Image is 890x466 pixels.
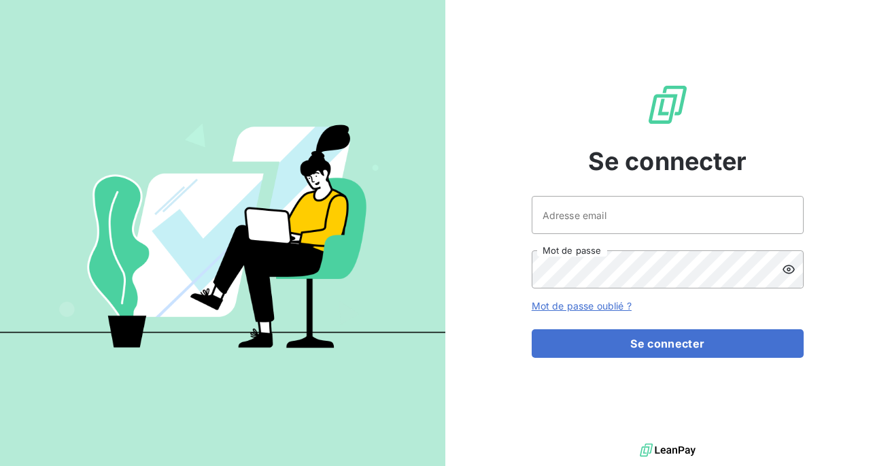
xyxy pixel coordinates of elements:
[640,440,696,461] img: logo
[532,196,804,234] input: placeholder
[532,300,632,312] a: Mot de passe oublié ?
[532,329,804,358] button: Se connecter
[588,143,747,180] span: Se connecter
[646,83,689,127] img: Logo LeanPay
